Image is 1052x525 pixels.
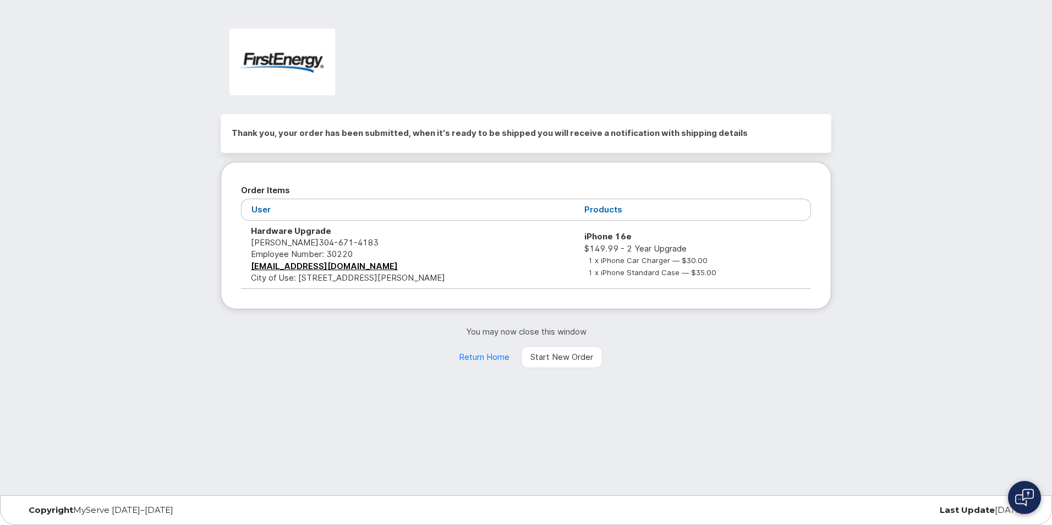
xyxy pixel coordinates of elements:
h2: Order Items [241,182,811,199]
span: 304 [319,237,379,248]
a: Start New Order [521,346,602,368]
a: Return Home [450,346,519,368]
span: 671 [334,237,354,248]
p: You may now close this window [221,326,831,337]
small: 1 x iPhone Standard Case — $35.00 [588,268,716,277]
strong: Hardware Upgrade [251,226,331,236]
td: $149.99 - 2 Year Upgrade [574,221,811,289]
strong: Copyright [29,505,73,515]
th: User [241,199,574,220]
img: FirstEnergy Corp [229,29,335,95]
strong: Last Update [940,505,995,515]
span: 4183 [354,237,379,248]
div: [DATE] [694,506,1032,515]
span: Employee Number: 30220 [251,249,353,259]
small: 1 x iPhone Car Charger — $30.00 [588,256,708,265]
td: [PERSON_NAME] City of Use: [STREET_ADDRESS][PERSON_NAME] [241,221,574,289]
a: [EMAIL_ADDRESS][DOMAIN_NAME] [251,261,398,271]
div: MyServe [DATE]–[DATE] [20,506,358,515]
strong: iPhone 16e [584,231,632,242]
h2: Thank you, your order has been submitted, when it's ready to be shipped you will receive a notifi... [232,125,820,141]
img: Open chat [1015,489,1034,506]
th: Products [574,199,811,220]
